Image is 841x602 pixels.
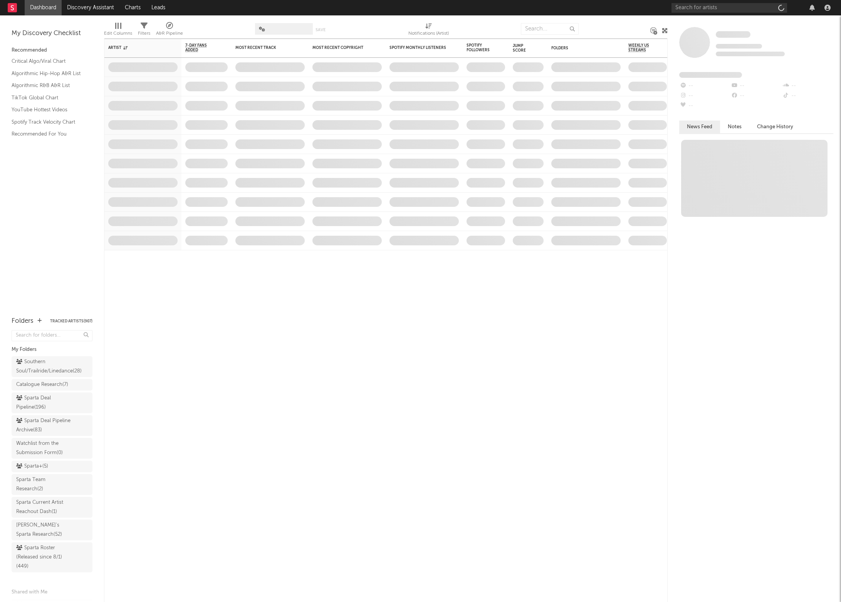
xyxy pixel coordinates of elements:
div: Sparta Deal Pipeline Archive ( 83 ) [16,416,71,435]
a: Sparta Team Research(2) [12,474,92,495]
div: Folders [12,317,34,326]
div: A&R Pipeline [156,19,183,42]
button: Change History [749,121,801,133]
div: -- [782,81,833,91]
div: Edit Columns [104,19,132,42]
div: Recommended [12,46,92,55]
input: Search... [521,23,579,35]
div: Sparta Deal Pipeline ( 196 ) [16,394,71,412]
div: Sparta Roster (Released since 8/1) ( 449 ) [16,543,71,571]
div: Edit Columns [104,29,132,38]
div: -- [782,91,833,101]
button: Notes [720,121,749,133]
button: Save [316,28,326,32]
span: Some Artist [716,31,750,38]
div: -- [679,81,730,91]
div: A&R Pipeline [156,29,183,38]
a: Sparta Current Artist Reachout Dash(1) [12,497,92,518]
span: 7-Day Fans Added [185,43,216,52]
a: Sparta+(5) [12,461,92,472]
div: Artist [108,45,166,50]
div: -- [730,91,782,101]
div: Shared with Me [12,588,92,597]
a: TikTok Global Chart [12,94,85,102]
span: 0 fans last week [716,52,785,56]
a: [PERSON_NAME]'s Sparta Research(52) [12,520,92,540]
input: Search for folders... [12,330,92,341]
a: YouTube Hottest Videos [12,106,85,114]
div: Catalogue Research ( 7 ) [16,380,68,389]
div: Most Recent Copyright [312,45,370,50]
div: Filters [138,19,150,42]
div: Southern Soul/Trailride/Linedance ( 28 ) [16,357,82,376]
div: My Folders [12,345,92,354]
div: Spotify Monthly Listeners [389,45,447,50]
button: Tracked Artists(907) [50,319,92,323]
a: Recommended For You [12,130,85,138]
span: Tracking Since: [DATE] [716,44,762,49]
div: Notifications (Artist) [408,29,449,38]
button: News Feed [679,121,720,133]
div: Filters [138,29,150,38]
div: Folders [551,46,609,50]
div: Sparta+ ( 5 ) [16,462,48,471]
span: Weekly US Streams [628,43,655,52]
div: Notifications (Artist) [408,19,449,42]
div: Sparta Team Research ( 2 ) [16,475,71,494]
a: Sparta Deal Pipeline(196) [12,392,92,413]
div: [PERSON_NAME]'s Sparta Research ( 52 ) [16,521,71,539]
a: Catalogue Research(7) [12,379,92,391]
a: Algorithmic Hip-Hop A&R List [12,69,85,78]
a: Sparta Roster (Released since 8/1)(449) [12,542,92,572]
a: Algorithmic R&B A&R List [12,81,85,90]
div: Sparta Current Artist Reachout Dash ( 1 ) [16,498,71,516]
div: Most Recent Track [235,45,293,50]
a: Some Artist [716,31,750,39]
div: -- [679,91,730,101]
a: Sparta Deal Pipeline Archive(83) [12,415,92,436]
a: Critical Algo/Viral Chart [12,57,85,65]
a: Watchlist from the Submission Form(0) [12,438,92,459]
div: -- [730,81,782,91]
a: Spotify Track Velocity Chart [12,118,85,126]
div: My Discovery Checklist [12,29,92,38]
div: Watchlist from the Submission Form ( 0 ) [16,439,71,458]
input: Search for artists [671,3,787,13]
div: Spotify Followers [467,43,494,52]
div: -- [679,101,730,111]
span: Fans Added by Platform [679,72,742,78]
div: Jump Score [513,44,532,53]
a: Southern Soul/Trailride/Linedance(28) [12,356,92,377]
